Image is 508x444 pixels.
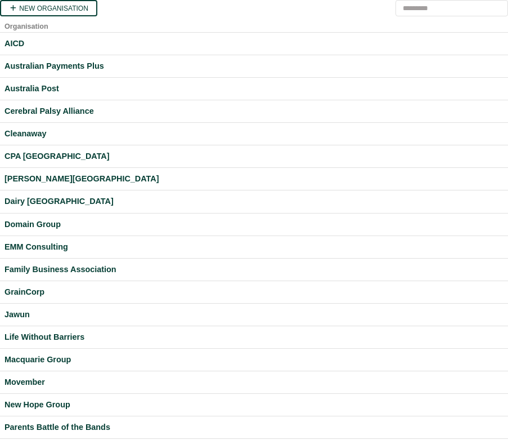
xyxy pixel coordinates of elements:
a: EMM Consulting [5,241,503,254]
a: CPA [GEOGRAPHIC_DATA] [5,150,503,163]
a: GrainCorp [5,286,503,299]
a: Cleanaway [5,127,503,140]
a: Dairy [GEOGRAPHIC_DATA] [5,195,503,208]
a: Australia Post [5,82,503,95]
a: [PERSON_NAME][GEOGRAPHIC_DATA] [5,172,503,185]
a: New Hope Group [5,398,503,411]
a: Parents Battle of the Bands [5,421,503,434]
a: AICD [5,37,503,50]
a: Australian Payments Plus [5,60,503,73]
a: Macquarie Group [5,353,503,366]
a: Cerebral Palsy Alliance [5,105,503,118]
a: Domain Group [5,218,503,231]
a: Life Without Barriers [5,331,503,344]
a: Jawun [5,308,503,321]
a: Movember [5,376,503,389]
a: Family Business Association [5,263,503,276]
